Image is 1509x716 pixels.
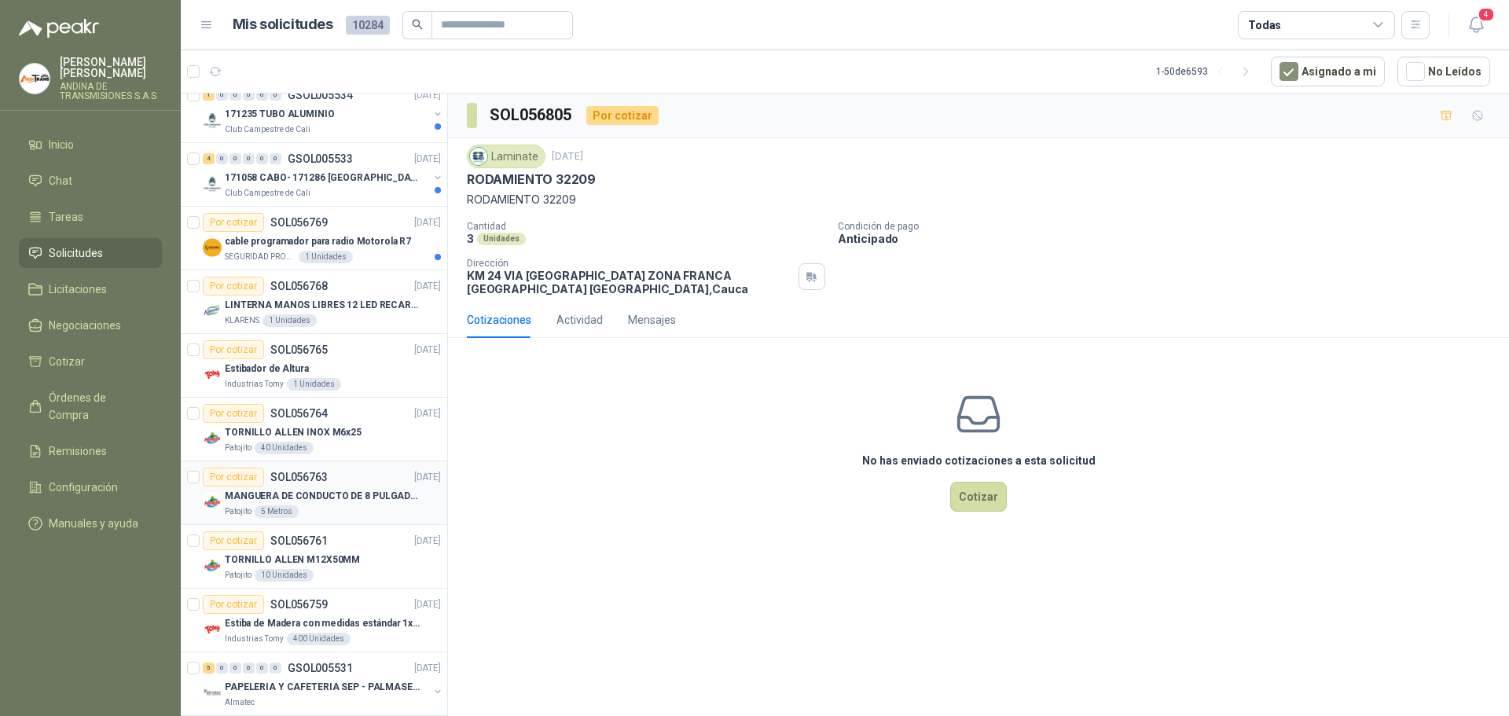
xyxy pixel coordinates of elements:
[60,57,162,79] p: [PERSON_NAME] [PERSON_NAME]
[203,468,264,487] div: Por cotizar
[20,64,50,94] img: Company Logo
[838,232,1503,245] p: Anticipado
[270,472,328,483] p: SOL056763
[414,215,441,230] p: [DATE]
[203,684,222,703] img: Company Logo
[1478,7,1495,22] span: 4
[203,238,222,257] img: Company Logo
[225,123,310,136] p: Club Campestre de Cali
[299,251,353,263] div: 1 Unidades
[467,258,792,269] p: Dirección
[838,221,1503,232] p: Condición de pago
[256,90,268,101] div: 0
[49,172,72,189] span: Chat
[225,314,259,327] p: KLARENS
[203,86,444,136] a: 1 0 0 0 0 0 GSOL005534[DATE] Company Logo171235 TUBO ALUMINIOClub Campestre de Cali
[467,221,825,232] p: Cantidad
[203,493,222,512] img: Company Logo
[1462,11,1490,39] button: 4
[414,661,441,676] p: [DATE]
[270,217,328,228] p: SOL056769
[19,509,162,538] a: Manuales y ayuda
[203,556,222,575] img: Company Logo
[19,347,162,376] a: Cotizar
[203,340,264,359] div: Por cotizar
[862,452,1096,469] h3: No has enviado cotizaciones a esta solicitud
[467,311,531,329] div: Cotizaciones
[552,149,583,164] p: [DATE]
[270,281,328,292] p: SOL056768
[346,16,390,35] span: 10284
[229,90,241,101] div: 0
[225,107,335,122] p: 171235 TUBO ALUMINIO
[49,389,147,424] span: Órdenes de Compra
[470,148,487,165] img: Company Logo
[216,153,228,164] div: 0
[203,531,264,550] div: Por cotizar
[49,479,118,496] span: Configuración
[49,442,107,460] span: Remisiones
[229,153,241,164] div: 0
[288,663,353,674] p: GSOL005531
[243,663,255,674] div: 0
[225,489,420,504] p: MANGUERA DE CONDUCTO DE 8 PULGADAS DE ALAMBRE DE ACERO PU
[49,208,83,226] span: Tareas
[467,232,474,245] p: 3
[270,153,281,164] div: 0
[49,244,103,262] span: Solicitudes
[490,103,574,127] h3: SOL056805
[225,680,420,695] p: PAPELERIA Y CAFETERIA SEP - PALMASECA
[225,251,296,263] p: SEGURIDAD PROVISER LTDA
[467,171,596,188] p: RODAMIENTO 32209
[60,82,162,101] p: ANDINA DE TRANSMISIONES S.A.S
[1271,57,1385,86] button: Asignado a mi
[19,166,162,196] a: Chat
[288,153,353,164] p: GSOL005533
[255,442,314,454] div: 40 Unidades
[225,362,309,376] p: Estibador de Altura
[414,343,441,358] p: [DATE]
[225,633,284,645] p: Industrias Tomy
[203,365,222,384] img: Company Logo
[243,153,255,164] div: 0
[203,153,215,164] div: 4
[203,429,222,448] img: Company Logo
[203,277,264,296] div: Por cotizar
[19,130,162,160] a: Inicio
[414,534,441,549] p: [DATE]
[225,378,284,391] p: Industrias Tomy
[181,461,447,525] a: Por cotizarSOL056763[DATE] Company LogoMANGUERA DE CONDUCTO DE 8 PULGADAS DE ALAMBRE DE ACERO PUP...
[19,310,162,340] a: Negociaciones
[467,191,1490,208] p: RODAMIENTO 32209
[181,207,447,270] a: Por cotizarSOL056769[DATE] Company Logocable programador para radio Motorola R7SEGURIDAD PROVISER...
[1248,17,1281,34] div: Todas
[225,696,255,709] p: Almatec
[203,213,264,232] div: Por cotizar
[270,599,328,610] p: SOL056759
[225,442,251,454] p: Patojito
[477,233,526,245] div: Unidades
[243,90,255,101] div: 0
[270,344,328,355] p: SOL056765
[19,436,162,466] a: Remisiones
[287,378,341,391] div: 1 Unidades
[49,317,121,334] span: Negociaciones
[181,334,447,398] a: Por cotizarSOL056765[DATE] Company LogoEstibador de AlturaIndustrias Tomy1 Unidades
[49,353,85,370] span: Cotizar
[203,404,264,423] div: Por cotizar
[225,553,360,567] p: TORNILLO ALLEN M12X50MM
[225,187,310,200] p: Club Campestre de Cali
[181,589,447,652] a: Por cotizarSOL056759[DATE] Company LogoEstiba de Madera con medidas estándar 1x120x15 de altoIndu...
[229,663,241,674] div: 0
[49,515,138,532] span: Manuales y ayuda
[556,311,603,329] div: Actividad
[467,269,792,296] p: KM 24 VIA [GEOGRAPHIC_DATA] ZONA FRANCA [GEOGRAPHIC_DATA] [GEOGRAPHIC_DATA] , Cauca
[181,270,447,334] a: Por cotizarSOL056768[DATE] Company LogoLINTERNA MANOS LIBRES 12 LED RECARGALEKLARENS1 Unidades
[414,279,441,294] p: [DATE]
[414,597,441,612] p: [DATE]
[270,535,328,546] p: SOL056761
[19,383,162,430] a: Órdenes de Compra
[203,111,222,130] img: Company Logo
[288,90,353,101] p: GSOL005534
[49,136,74,153] span: Inicio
